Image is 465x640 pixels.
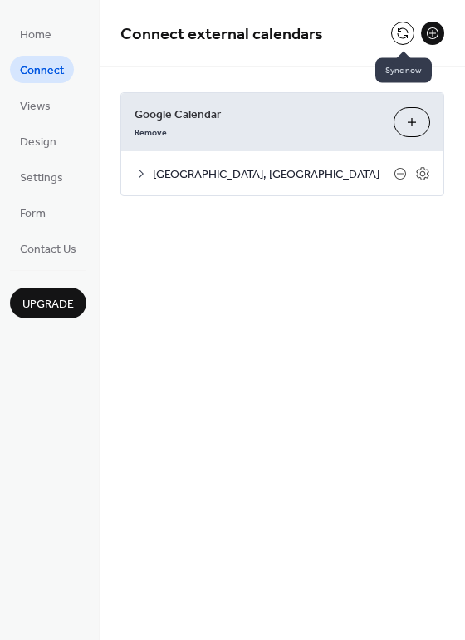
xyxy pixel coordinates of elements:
a: Contact Us [10,234,86,262]
span: Contact Us [20,241,76,258]
span: Sync now [375,58,432,83]
a: Settings [10,163,73,190]
a: Design [10,127,66,155]
span: Design [20,134,56,151]
a: Home [10,20,61,47]
button: Upgrade [10,288,86,318]
span: Google Calendar [135,106,380,124]
span: [GEOGRAPHIC_DATA], [GEOGRAPHIC_DATA] [153,166,394,184]
span: Upgrade [22,296,74,313]
span: Connect external calendars [120,18,323,51]
a: Form [10,199,56,226]
span: Views [20,98,51,116]
span: Remove [135,127,167,139]
span: Home [20,27,51,44]
span: Form [20,205,46,223]
span: Connect [20,62,64,80]
a: Views [10,91,61,119]
a: Connect [10,56,74,83]
span: Settings [20,170,63,187]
